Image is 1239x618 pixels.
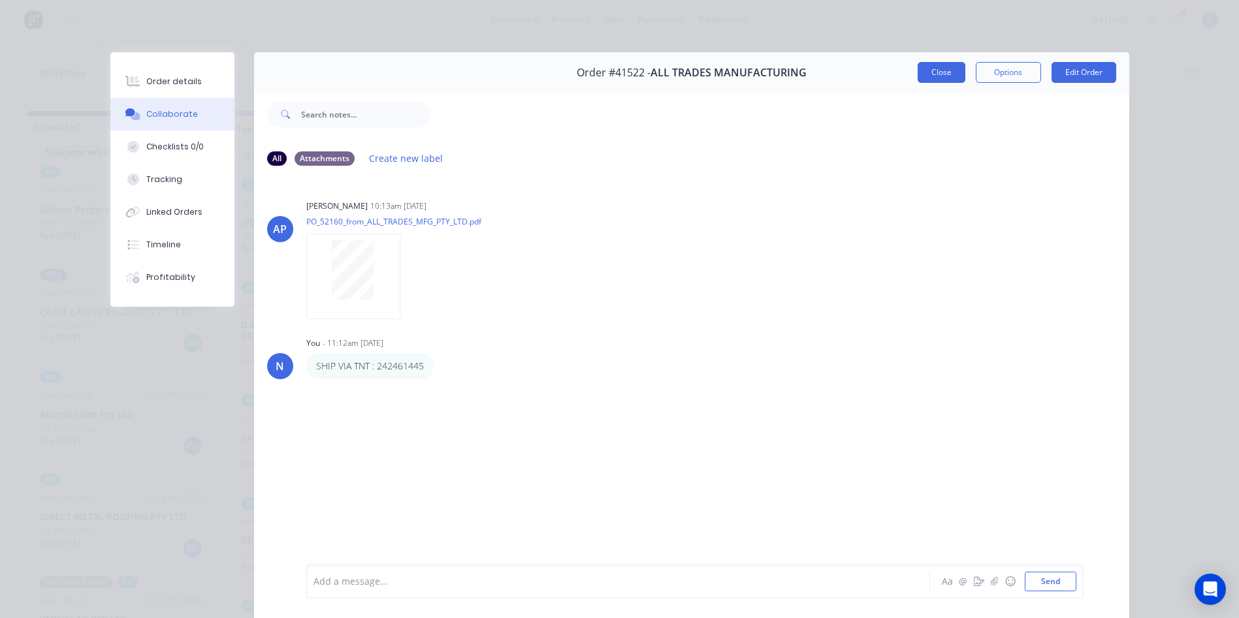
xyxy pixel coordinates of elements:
[918,62,965,83] button: Close
[110,98,234,131] button: Collaborate
[976,62,1041,83] button: Options
[362,149,450,167] button: Create new label
[110,163,234,196] button: Tracking
[110,65,234,98] button: Order details
[577,67,651,79] span: Order #41522 -
[316,360,424,373] p: SHIP VIA TNT : 242461445
[110,131,234,163] button: Checklists 0/0
[1052,62,1116,83] button: Edit Order
[370,200,426,212] div: 10:13am [DATE]
[146,174,182,185] div: Tracking
[295,151,355,166] div: Attachments
[956,574,971,589] button: @
[146,271,195,283] div: Profitability
[940,574,956,589] button: Aa
[306,200,368,212] div: [PERSON_NAME]
[1195,574,1226,605] div: Open Intercom Messenger
[110,228,234,261] button: Timeline
[301,101,430,127] input: Search notes...
[110,261,234,294] button: Profitability
[1025,572,1076,591] button: Send
[651,67,807,79] span: ALL TRADES MANUFACTURING
[273,221,287,237] div: AP
[306,337,320,349] div: You
[110,196,234,228] button: Linked Orders
[146,76,202,87] div: Order details
[146,108,198,120] div: Collaborate
[323,337,383,349] div: - 11:12am [DATE]
[276,358,284,374] div: N
[146,206,202,218] div: Linked Orders
[1003,574,1018,589] button: ☺
[146,141,204,153] div: Checklists 0/0
[146,239,181,251] div: Timeline
[306,216,481,227] p: PO_52160_from_ALL_TRADES_MFG_PTY_LTD.pdf
[267,151,287,166] div: All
